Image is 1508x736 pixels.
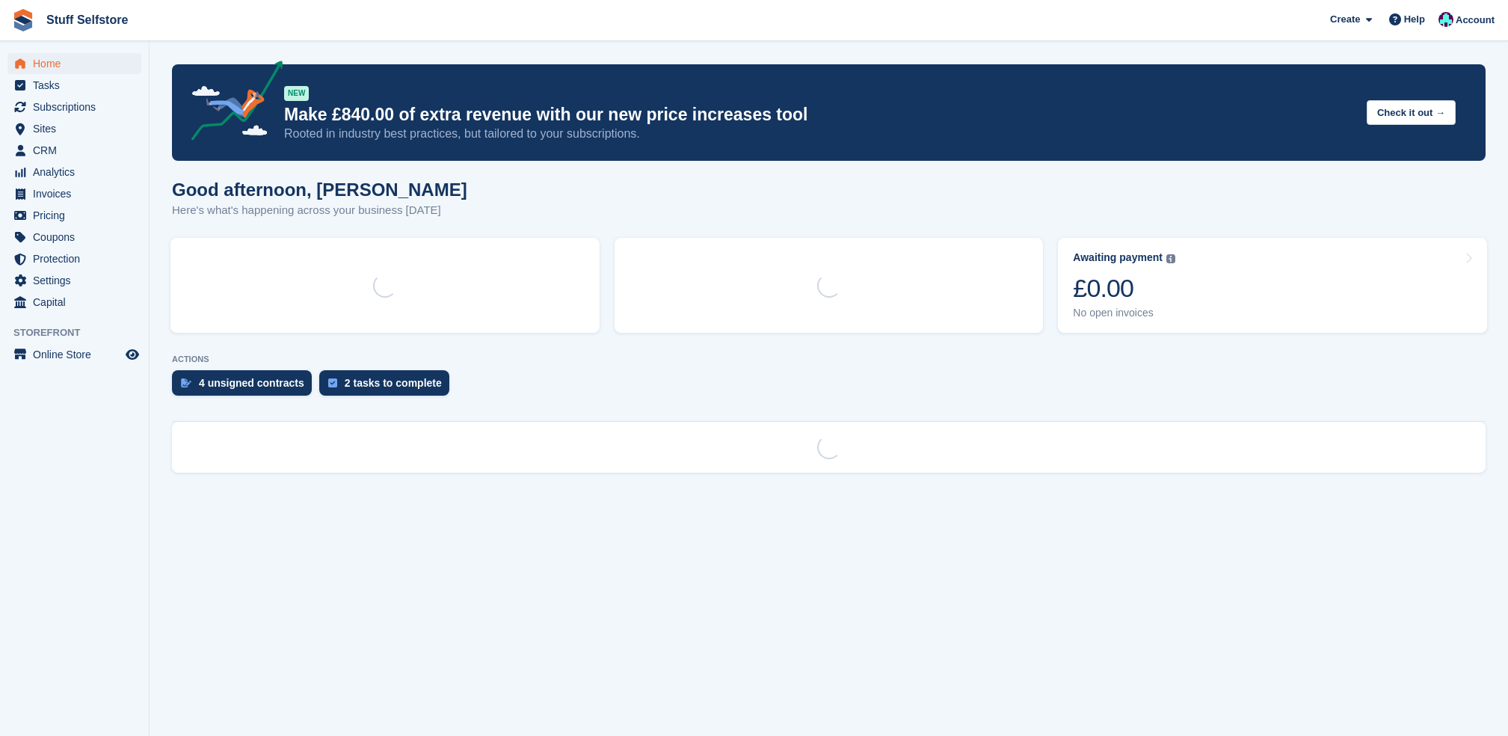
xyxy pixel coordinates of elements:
span: Coupons [33,227,123,248]
a: menu [7,162,141,183]
span: Create [1330,12,1360,27]
span: Storefront [13,325,149,340]
span: Capital [33,292,123,313]
span: Pricing [33,205,123,226]
span: Invoices [33,183,123,204]
div: 4 unsigned contracts [199,377,304,389]
img: Simon Gardner [1438,12,1453,27]
p: ACTIONS [172,355,1486,364]
p: Here's what's happening across your business [DATE] [172,202,467,219]
a: menu [7,140,141,161]
div: £0.00 [1073,273,1175,304]
img: icon-info-grey-7440780725fd019a000dd9b08b2336e03edf1995a4989e88bcd33f0948082b44.svg [1166,254,1175,263]
a: 2 tasks to complete [319,370,457,403]
span: Sites [33,118,123,139]
a: menu [7,248,141,269]
img: contract_signature_icon-13c848040528278c33f63329250d36e43548de30e8caae1d1a13099fd9432cc5.svg [181,378,191,387]
a: menu [7,53,141,74]
div: 2 tasks to complete [345,377,442,389]
button: Check it out → [1367,100,1456,125]
a: menu [7,96,141,117]
img: stora-icon-8386f47178a22dfd0bd8f6a31ec36ba5ce8667c1dd55bd0f319d3a0aa187defe.svg [12,9,34,31]
p: Rooted in industry best practices, but tailored to your subscriptions. [284,126,1355,142]
span: Protection [33,248,123,269]
span: Home [33,53,123,74]
span: Analytics [33,162,123,183]
img: task-75834270c22a3079a89374b754ae025e5fb1db73e45f91037f5363f120a921f8.svg [328,378,337,387]
a: menu [7,118,141,139]
a: menu [7,344,141,365]
h1: Good afternoon, [PERSON_NAME] [172,180,467,200]
a: Awaiting payment £0.00 No open invoices [1058,238,1487,333]
span: Online Store [33,344,123,365]
a: menu [7,292,141,313]
a: menu [7,75,141,96]
span: Settings [33,270,123,291]
p: Make £840.00 of extra revenue with our new price increases tool [284,104,1355,126]
a: Stuff Selfstore [40,7,134,32]
a: menu [7,205,141,226]
span: Help [1404,12,1425,27]
div: NEW [284,86,309,101]
a: menu [7,183,141,204]
a: Preview store [123,346,141,364]
img: price-adjustments-announcement-icon-8257ccfd72463d97f412b2fc003d46551f7dbcb40ab6d574587a9cd5c0d94... [179,61,283,146]
div: Awaiting payment [1073,251,1163,264]
span: Subscriptions [33,96,123,117]
span: Account [1456,13,1495,28]
span: Tasks [33,75,123,96]
span: CRM [33,140,123,161]
a: menu [7,227,141,248]
a: menu [7,270,141,291]
div: No open invoices [1073,307,1175,319]
a: 4 unsigned contracts [172,370,319,403]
